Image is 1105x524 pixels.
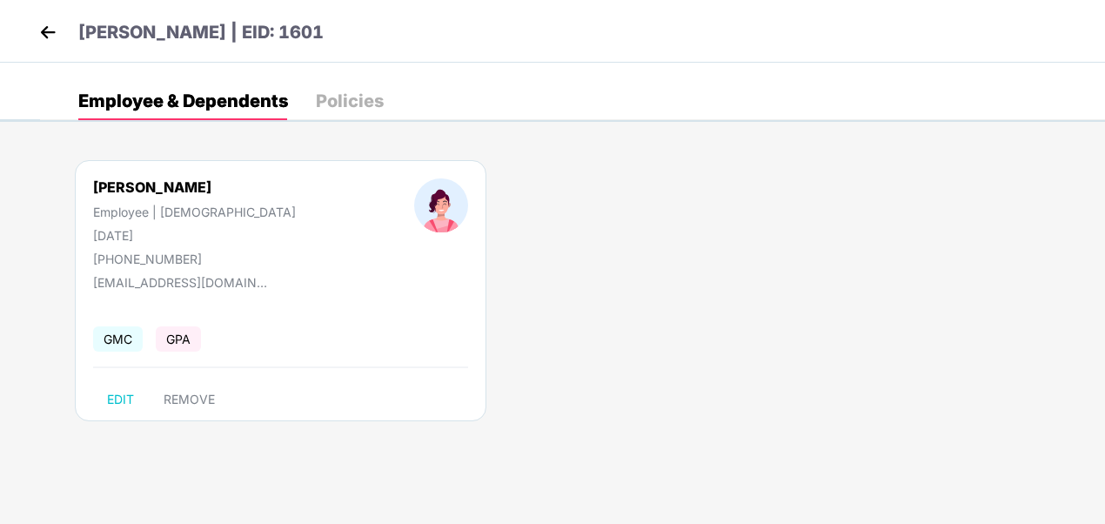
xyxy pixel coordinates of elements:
[93,205,296,219] div: Employee | [DEMOGRAPHIC_DATA]
[316,92,384,110] div: Policies
[156,326,201,352] span: GPA
[93,275,267,290] div: [EMAIL_ADDRESS][DOMAIN_NAME]
[78,19,324,46] p: [PERSON_NAME] | EID: 1601
[93,178,296,196] div: [PERSON_NAME]
[93,386,148,413] button: EDIT
[93,252,296,266] div: [PHONE_NUMBER]
[414,178,468,232] img: profileImage
[78,92,288,110] div: Employee & Dependents
[107,393,134,406] span: EDIT
[35,19,61,45] img: back
[150,386,229,413] button: REMOVE
[164,393,215,406] span: REMOVE
[93,228,296,243] div: [DATE]
[93,326,143,352] span: GMC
